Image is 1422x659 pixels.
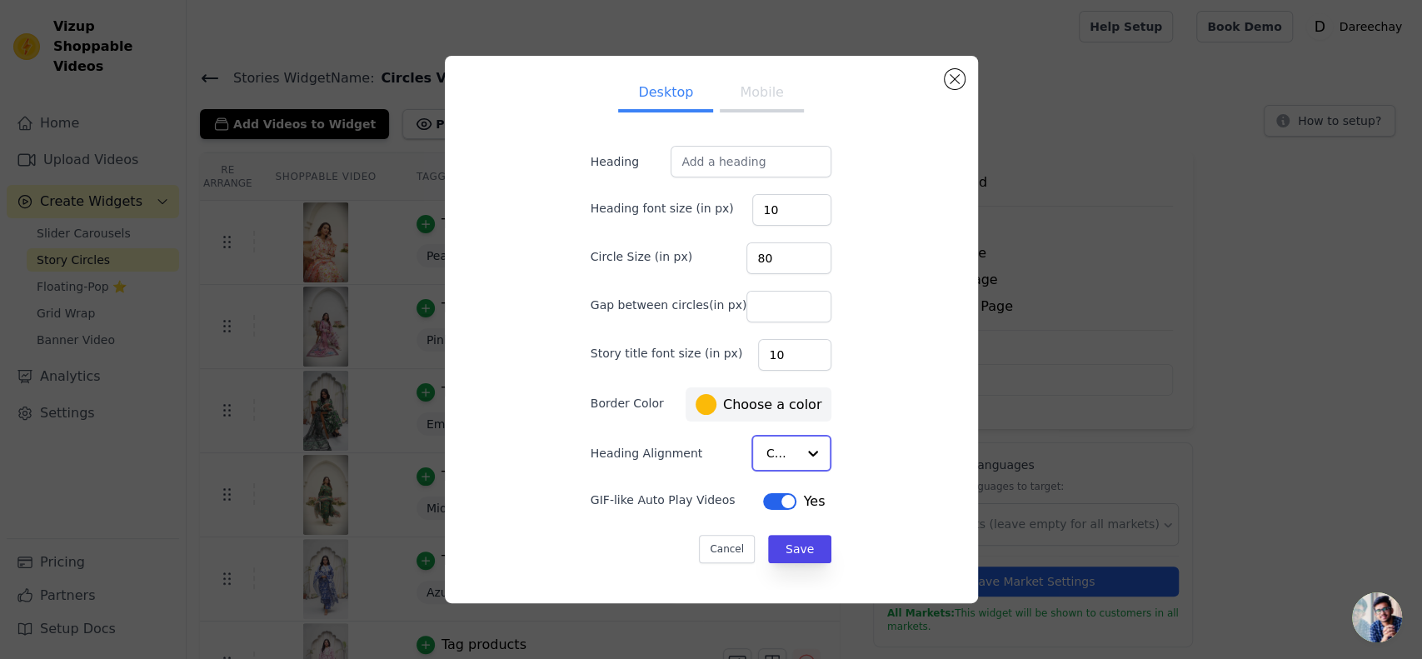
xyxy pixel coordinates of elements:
input: Add a heading [671,146,831,177]
label: Heading Alignment [591,445,706,462]
label: Circle Size (in px) [591,248,692,265]
label: Choose a color [696,394,821,415]
label: Heading [591,153,671,170]
label: Gap between circles(in px) [591,297,747,313]
button: Save [768,535,831,563]
label: Border Color [591,395,664,412]
span: Yes [803,492,825,512]
label: Heading font size (in px) [591,200,734,217]
label: Story title font size (in px) [591,345,742,362]
button: Close modal [945,69,965,89]
label: GIF-like Auto Play Videos [591,492,736,508]
div: Open chat [1352,592,1402,642]
button: Mobile [720,76,803,112]
button: Desktop [618,76,713,112]
button: Cancel [699,535,755,563]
